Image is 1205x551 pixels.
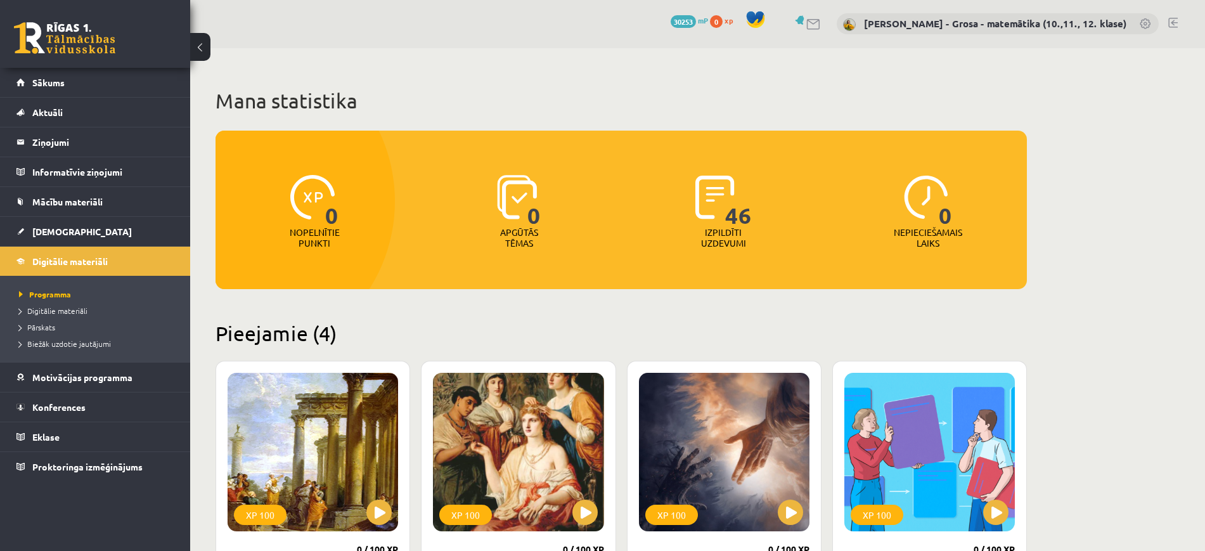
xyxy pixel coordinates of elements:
[725,15,733,25] span: xp
[19,338,177,349] a: Biežāk uzdotie jautājumi
[16,452,174,481] a: Proktoringa izmēģinājums
[439,505,492,525] div: XP 100
[19,321,177,333] a: Pārskats
[32,107,63,118] span: Aktuāli
[216,321,1027,346] h2: Pieejamie (4)
[497,175,537,219] img: icon-learned-topics-4a711ccc23c960034f471b6e78daf4a3bad4a20eaf4de84257b87e66633f6470.svg
[234,505,287,525] div: XP 100
[904,175,948,219] img: icon-clock-7be60019b62300814b6bd22b8e044499b485619524d84068768e800edab66f18.svg
[16,127,174,157] a: Ziņojumi
[290,175,335,219] img: icon-xp-0682a9bc20223a9ccc6f5883a126b849a74cddfe5390d2b41b4391c66f2066e7.svg
[32,401,86,413] span: Konferences
[851,505,903,525] div: XP 100
[32,431,60,443] span: Eklase
[16,392,174,422] a: Konferences
[695,175,735,219] img: icon-completed-tasks-ad58ae20a441b2904462921112bc710f1caf180af7a3daa7317a5a94f2d26646.svg
[16,247,174,276] a: Digitālie materiāli
[32,157,174,186] legend: Informatīvie ziņojumi
[19,289,71,299] span: Programma
[19,306,87,316] span: Digitālie materiāli
[16,157,174,186] a: Informatīvie ziņojumi
[32,196,103,207] span: Mācību materiāli
[32,461,143,472] span: Proktoringa izmēģinājums
[32,226,132,237] span: [DEMOGRAPHIC_DATA]
[710,15,723,28] span: 0
[494,227,544,249] p: Apgūtās tēmas
[671,15,708,25] a: 30253 mP
[32,372,132,383] span: Motivācijas programma
[32,256,108,267] span: Digitālie materiāli
[19,322,55,332] span: Pārskats
[843,18,856,31] img: Laima Tukāne - Grosa - matemātika (10.,11., 12. klase)
[16,217,174,246] a: [DEMOGRAPHIC_DATA]
[16,68,174,97] a: Sākums
[698,15,708,25] span: mP
[671,15,696,28] span: 30253
[325,175,338,227] span: 0
[527,175,541,227] span: 0
[19,288,177,300] a: Programma
[16,187,174,216] a: Mācību materiāli
[894,227,962,249] p: Nepieciešamais laiks
[645,505,698,525] div: XP 100
[939,175,952,227] span: 0
[16,98,174,127] a: Aktuāli
[16,422,174,451] a: Eklase
[864,17,1126,30] a: [PERSON_NAME] - Grosa - matemātika (10.,11., 12. klase)
[16,363,174,392] a: Motivācijas programma
[19,305,177,316] a: Digitālie materiāli
[32,127,174,157] legend: Ziņojumi
[290,227,340,249] p: Nopelnītie punkti
[19,339,111,349] span: Biežāk uzdotie jautājumi
[32,77,65,88] span: Sākums
[216,88,1027,113] h1: Mana statistika
[710,15,739,25] a: 0 xp
[699,227,748,249] p: Izpildīti uzdevumi
[14,22,115,54] a: Rīgas 1. Tālmācības vidusskola
[725,175,752,227] span: 46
